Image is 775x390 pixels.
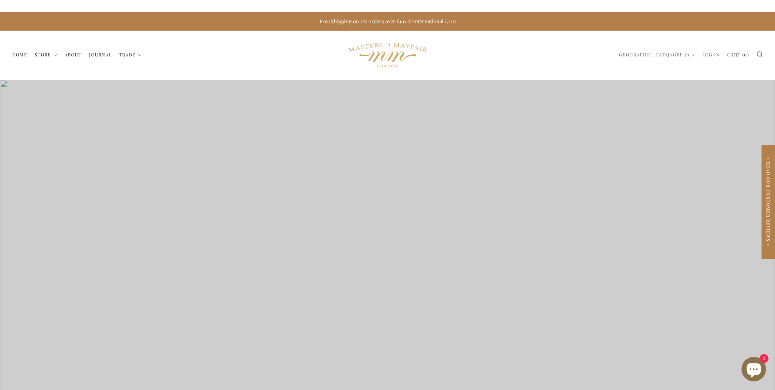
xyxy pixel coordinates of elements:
img: logo [348,35,427,76]
inbox-online-store-chat: Shopify online store chat [739,357,768,383]
a: Store [35,48,57,61]
span: 0 [744,52,747,58]
a: About [65,48,82,61]
a: Cart (0) [727,48,749,61]
a: [GEOGRAPHIC_DATA] (GBP £) [617,48,695,61]
a: Home [12,48,27,61]
a: Trade [119,48,142,61]
div: Click to open Judge.me floating reviews tab [762,145,775,259]
a: Log in [702,48,720,61]
a: Journal [89,48,112,61]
